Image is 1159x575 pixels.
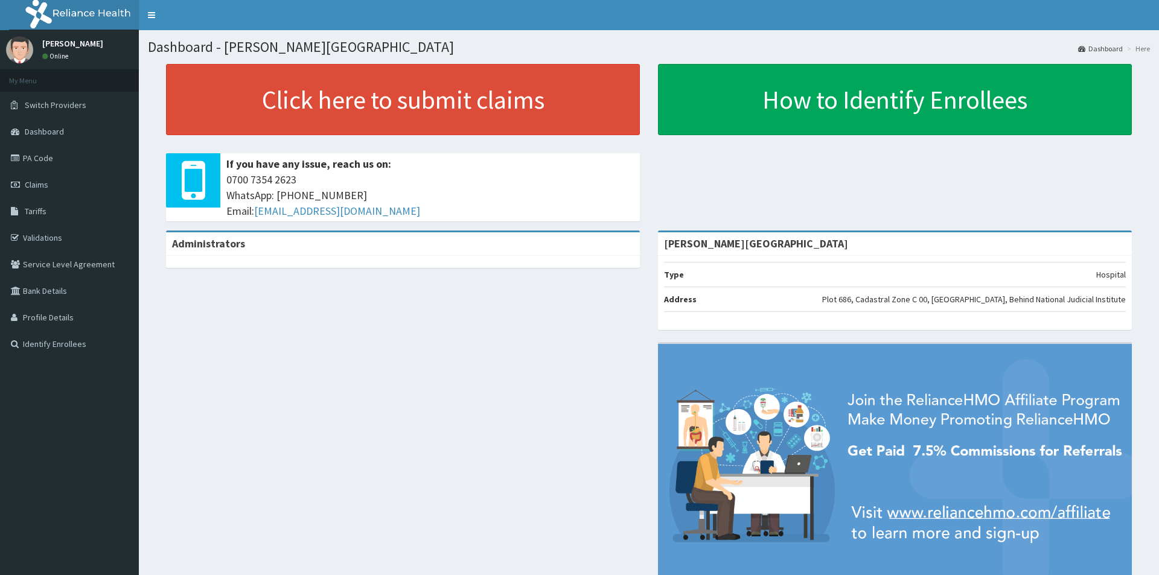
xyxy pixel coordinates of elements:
[254,204,420,218] a: [EMAIL_ADDRESS][DOMAIN_NAME]
[664,294,697,305] b: Address
[42,52,71,60] a: Online
[226,172,634,218] span: 0700 7354 2623 WhatsApp: [PHONE_NUMBER] Email:
[1096,268,1126,281] p: Hospital
[25,206,46,217] span: Tariffs
[1124,43,1150,54] li: Here
[172,237,245,250] b: Administrators
[658,64,1132,135] a: How to Identify Enrollees
[664,269,684,280] b: Type
[25,100,86,110] span: Switch Providers
[25,126,64,137] span: Dashboard
[1078,43,1123,54] a: Dashboard
[226,157,391,171] b: If you have any issue, reach us on:
[166,64,640,135] a: Click here to submit claims
[25,179,48,190] span: Claims
[148,39,1150,55] h1: Dashboard - [PERSON_NAME][GEOGRAPHIC_DATA]
[822,293,1126,305] p: Plot 686, Cadastral Zone C 00, [GEOGRAPHIC_DATA], Behind National Judicial Institute
[664,237,848,250] strong: [PERSON_NAME][GEOGRAPHIC_DATA]
[42,39,103,48] p: [PERSON_NAME]
[6,36,33,63] img: User Image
